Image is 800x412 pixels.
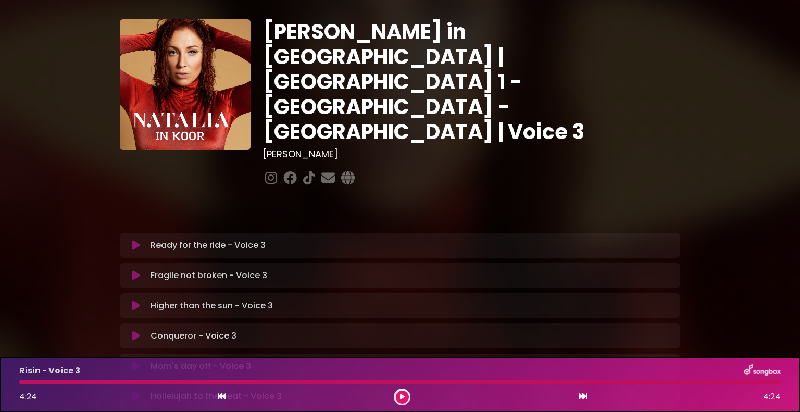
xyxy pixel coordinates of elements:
[151,239,266,252] p: Ready for the ride - Voice 3
[151,299,273,312] p: Higher than the sun - Voice 3
[263,19,680,144] h1: [PERSON_NAME] in [GEOGRAPHIC_DATA] | [GEOGRAPHIC_DATA] 1 - [GEOGRAPHIC_DATA] - [GEOGRAPHIC_DATA] ...
[120,19,251,150] img: YTVS25JmS9CLUqXqkEhs
[19,365,80,377] p: Risin - Voice 3
[151,269,267,282] p: Fragile not broken - Voice 3
[151,330,236,342] p: Conqueror - Voice 3
[263,148,680,160] h3: [PERSON_NAME]
[763,391,781,403] span: 4:24
[744,364,781,378] img: songbox-logo-white.png
[19,391,37,403] span: 4:24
